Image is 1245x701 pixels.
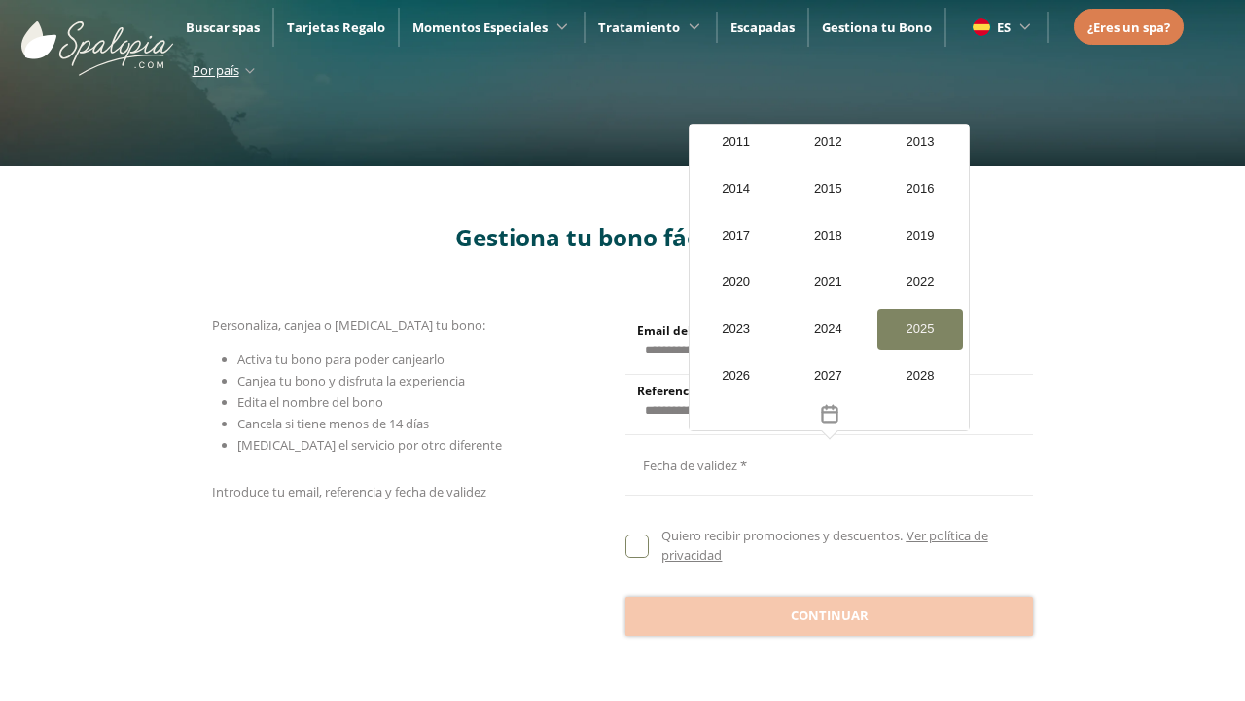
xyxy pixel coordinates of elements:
span: Continuar [791,607,869,626]
div: 2028 [877,355,964,396]
div: 2013 [877,122,964,163]
div: 2019 [877,215,964,256]
span: Edita el nombre del bono [237,393,383,411]
a: Gestiona tu Bono [822,18,932,36]
span: Activa tu bono para poder canjearlo [237,350,445,368]
div: 2022 [877,262,964,303]
div: 2024 [785,309,871,350]
div: 2016 [877,168,964,209]
button: Toggle overlay [690,396,969,430]
a: Escapadas [730,18,795,36]
a: Buscar spas [186,18,260,36]
a: ¿Eres un spa? [1087,17,1170,38]
div: 2027 [785,355,871,396]
span: [MEDICAL_DATA] el servicio por otro diferente [237,436,502,454]
div: 2026 [693,355,779,396]
div: 2025 [877,309,964,350]
a: Ver política de privacidad [661,527,987,564]
img: ImgLogoSpalopia.BvClDcEz.svg [21,2,173,76]
div: 2014 [693,168,779,209]
div: 2011 [693,122,779,163]
span: Gestiona tu bono fácilmente [455,221,790,253]
span: Canjea tu bono y disfruta la experiencia [237,372,465,389]
span: Por país [193,61,239,79]
div: 2015 [785,168,871,209]
div: 2020 [693,262,779,303]
div: 2017 [693,215,779,256]
a: Tarjetas Regalo [287,18,385,36]
button: Continuar [625,597,1033,636]
span: Introduce tu email, referencia y fecha de validez [212,483,486,500]
span: Quiero recibir promociones y descuentos. [661,527,903,544]
div: 2023 [693,309,779,350]
div: 2012 [785,122,871,163]
div: 2018 [785,215,871,256]
span: Cancela si tiene menos de 14 días [237,415,429,432]
div: 2021 [785,262,871,303]
span: Personaliza, canjea o [MEDICAL_DATA] tu bono: [212,316,485,334]
span: ¿Eres un spa? [1087,18,1170,36]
